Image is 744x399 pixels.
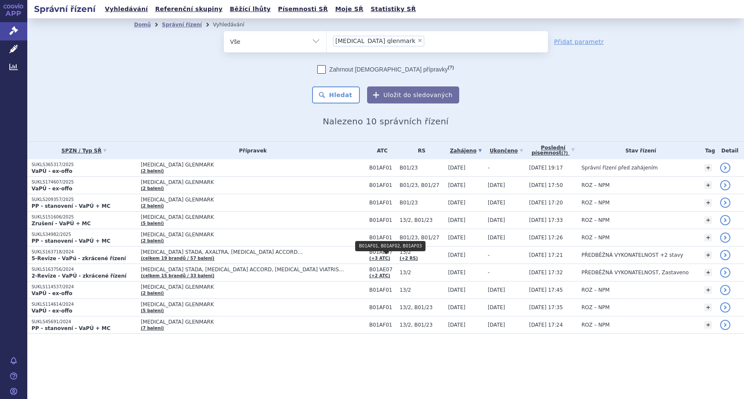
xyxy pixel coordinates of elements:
[704,251,712,259] a: +
[529,322,563,328] span: [DATE] 17:24
[369,267,395,273] span: B01AE07
[141,221,164,226] a: (5 balení)
[32,186,72,192] strong: VaPÚ - ex-offo
[134,22,151,28] a: Domů
[582,200,610,206] span: ROZ – NPM
[720,163,730,173] a: detail
[369,256,390,261] a: (+3 ATC)
[720,267,730,278] a: detail
[141,291,164,296] a: (2 balení)
[400,200,444,206] span: B01/23
[448,65,454,70] abbr: (?)
[529,270,563,276] span: [DATE] 17:32
[577,142,700,159] th: Stav řízení
[720,180,730,190] a: detail
[529,217,563,223] span: [DATE] 17:33
[32,325,110,331] strong: PP - stanovení - VaPÚ + MC
[400,249,444,255] span: 13/2
[336,38,416,44] span: [MEDICAL_DATA] glenmark
[704,286,712,294] a: +
[448,287,466,293] span: [DATE]
[141,326,164,330] a: (7 balení)
[488,235,505,241] span: [DATE]
[716,142,744,159] th: Detail
[369,235,395,241] span: B01AF01
[488,200,505,206] span: [DATE]
[700,142,716,159] th: Tag
[400,165,444,171] span: B01/23
[275,3,330,15] a: Písemnosti SŘ
[529,287,563,293] span: [DATE] 17:45
[367,86,459,103] button: Uložit do sledovaných
[32,221,91,227] strong: Zrušení - VaPÚ + MC
[32,214,136,220] p: SUKLS151606/2025
[141,308,164,313] a: (5 balení)
[32,255,126,261] strong: 5-Revize - VaPú - zkrácené řízení
[488,217,505,223] span: [DATE]
[448,304,466,310] span: [DATE]
[369,287,395,293] span: B01AF01
[720,302,730,313] a: detail
[448,145,483,157] a: Zahájeno
[102,3,151,15] a: Vyhledávání
[582,304,610,310] span: ROZ – NPM
[141,319,354,325] span: [MEDICAL_DATA] GLENMARK
[720,233,730,243] a: detail
[141,169,164,173] a: (2 balení)
[448,252,466,258] span: [DATE]
[323,116,449,126] span: Nalezeno 10 správních řízení
[369,322,395,328] span: B01AF01
[32,179,136,185] p: SUKLS174607/2025
[369,304,395,310] span: B01AF01
[32,168,72,174] strong: VaPÚ - ex-offo
[227,3,273,15] a: Běžící lhůty
[369,273,390,278] a: (+2 ATC)
[529,142,577,159] a: Poslednípísemnost(?)
[317,65,454,74] label: Zahrnout [DEMOGRAPHIC_DATA] přípravky
[704,216,712,224] a: +
[32,162,136,168] p: SUKLS365317/2025
[582,235,610,241] span: ROZ – NPM
[400,322,444,328] span: 13/2, B01/23
[529,182,563,188] span: [DATE] 17:50
[704,234,712,241] a: +
[400,287,444,293] span: 13/2
[32,238,110,244] strong: PP - stanovení - VaPÚ + MC
[448,235,466,241] span: [DATE]
[32,273,127,279] strong: 2-Revize - VaPÚ - zkrácené řízení
[27,3,102,15] h2: Správní řízení
[704,321,712,329] a: +
[312,86,360,103] button: Hledat
[448,200,466,206] span: [DATE]
[32,308,72,314] strong: VaPÚ - ex-offo
[582,165,658,171] span: Správní řízení před zahájením
[529,252,563,258] span: [DATE] 17:21
[488,270,489,276] span: -
[141,256,214,261] a: (celkem 19 brandů / 57 balení)
[141,249,354,255] span: [MEDICAL_DATA] STADA, AXALTRA, [MEDICAL_DATA] ACCORD…
[153,3,225,15] a: Referenční skupiny
[333,3,366,15] a: Moje SŘ
[720,198,730,208] a: detail
[32,145,136,157] a: SPZN / Typ SŘ
[141,179,354,185] span: [MEDICAL_DATA] GLENMARK
[582,252,683,258] span: PŘEDBĚŽNÁ VYKONATELNOST +2 stavy
[369,200,395,206] span: B01AF01
[32,249,136,255] p: SUKLS163718/2024
[369,165,395,171] span: B01AF01
[427,35,431,46] input: [MEDICAL_DATA] glenmark
[32,290,72,296] strong: VaPÚ - ex-offo
[554,37,604,46] a: Přidat parametr
[529,165,563,171] span: [DATE] 19:17
[141,238,164,243] a: (2 balení)
[448,270,466,276] span: [DATE]
[213,18,255,31] li: Vyhledávání
[141,204,164,208] a: (2 balení)
[141,162,354,168] span: [MEDICAL_DATA] GLENMARK
[141,197,354,203] span: [MEDICAL_DATA] GLENMARK
[720,250,730,260] a: detail
[704,181,712,189] a: +
[32,197,136,203] p: SUKLS209357/2025
[720,320,730,330] a: detail
[141,232,354,238] span: [MEDICAL_DATA] GLENMARK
